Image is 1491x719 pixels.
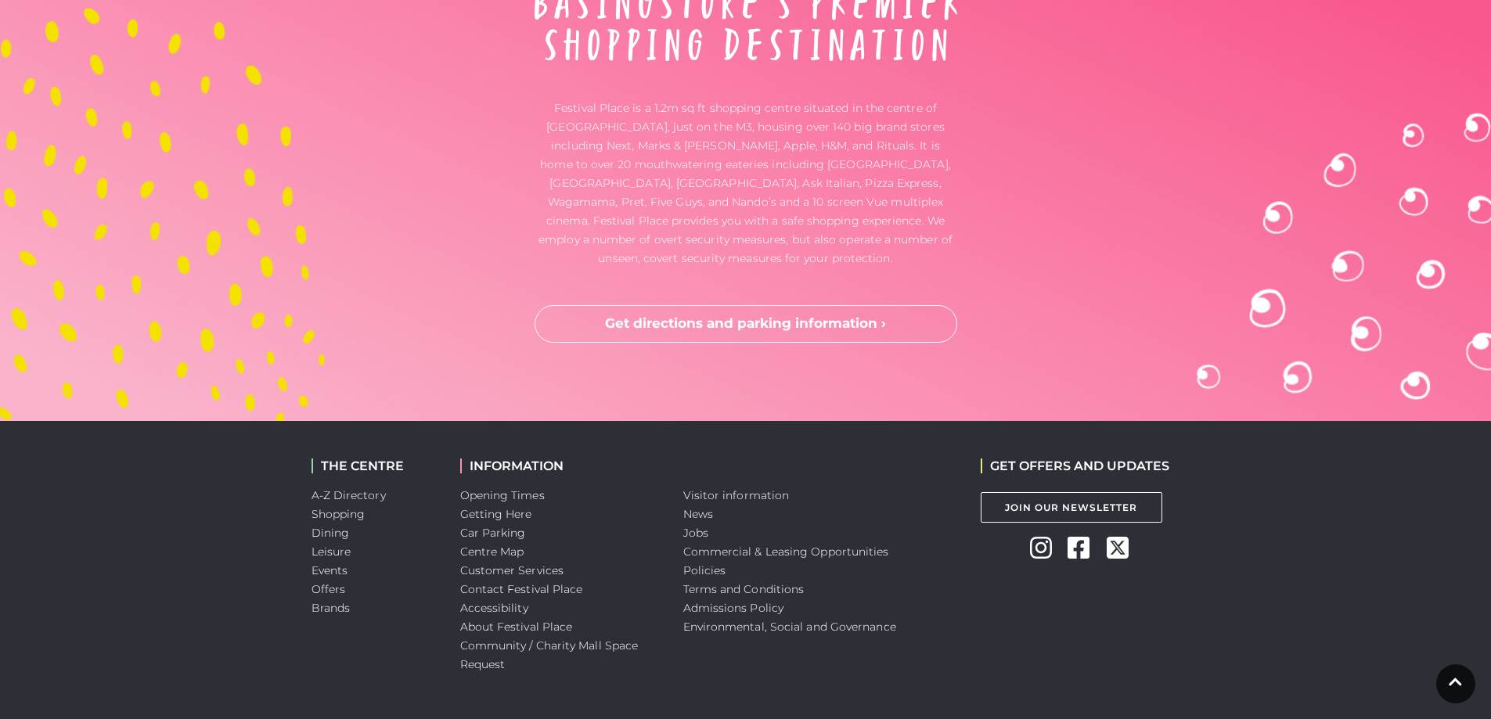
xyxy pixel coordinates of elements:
a: Shopping [312,507,366,521]
a: Visitor information [683,488,790,502]
a: Community / Charity Mall Space Request [460,638,639,671]
a: Terms and Conditions [683,582,805,596]
a: Accessibility [460,601,528,615]
h2: GET OFFERS AND UPDATES [981,458,1169,473]
a: Dining [312,526,350,540]
a: Opening Times [460,488,545,502]
a: Events [312,563,348,577]
a: Offers [312,582,346,596]
a: A-Z Directory [312,488,386,502]
a: Customer Services [460,563,564,577]
a: Admissions Policy [683,601,784,615]
a: Getting Here [460,507,532,521]
a: Environmental, Social and Governance [683,620,896,634]
a: Brands [312,601,351,615]
a: Jobs [683,526,708,540]
a: Join Our Newsletter [981,492,1162,523]
a: About Festival Place [460,620,573,634]
a: Car Parking [460,526,526,540]
a: Policies [683,563,726,577]
a: Commercial & Leasing Opportunities [683,545,889,559]
a: Leisure [312,545,351,559]
a: News [683,507,713,521]
h2: INFORMATION [460,458,660,473]
h2: THE CENTRE [312,458,437,473]
p: Festival Place is a 1.2m sq ft shopping centre situated in the centre of [GEOGRAPHIC_DATA], just ... [535,99,957,268]
a: Contact Festival Place [460,582,583,596]
a: Get directions and parking information › [535,305,957,343]
a: Centre Map [460,545,524,559]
